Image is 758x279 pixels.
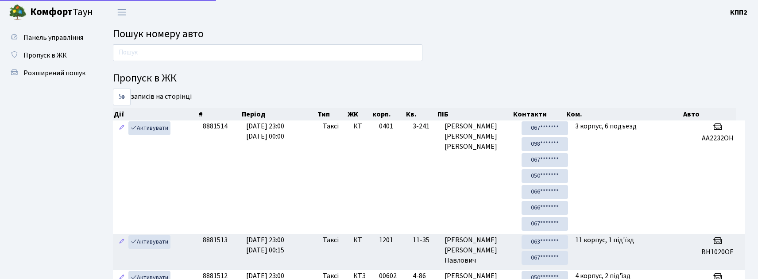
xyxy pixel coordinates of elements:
span: 11 корпус, 1 під'їзд [575,235,634,245]
span: Розширений пошук [23,68,85,78]
label: записів на сторінці [113,89,192,105]
th: Тип [317,108,347,120]
th: корп. [371,108,405,120]
b: КПП2 [730,8,747,17]
span: 0401 [379,121,393,131]
span: Панель управління [23,33,83,43]
th: Авто [682,108,736,120]
span: 1201 [379,235,393,245]
a: КПП2 [730,7,747,18]
a: Панель управління [4,29,93,46]
span: [DATE] 23:00 [DATE] 00:00 [246,121,284,141]
th: Кв. [405,108,437,120]
th: Період [241,108,317,120]
span: 3 корпус, 6 подъезд [575,121,637,131]
h4: Пропуск в ЖК [113,72,745,85]
a: Активувати [128,235,170,249]
span: Таксі [323,235,339,245]
span: 8881513 [203,235,228,245]
img: logo.png [9,4,27,21]
th: Ком. [565,108,683,120]
span: [PERSON_NAME] [PERSON_NAME] Павлович [445,235,514,266]
a: Активувати [128,121,170,135]
span: КТ [353,121,371,132]
span: [PERSON_NAME] [PERSON_NAME] [PERSON_NAME] [445,121,514,152]
h5: BH1020OE [694,248,741,256]
span: [DATE] 23:00 [DATE] 00:15 [246,235,284,255]
a: Редагувати [116,235,127,249]
span: Таксі [323,121,339,132]
span: Пошук номеру авто [113,26,204,42]
span: Пропуск в ЖК [23,50,67,60]
th: Дії [113,108,198,120]
select: записів на сторінці [113,89,131,105]
b: Комфорт [30,5,73,19]
span: 11-35 [413,235,437,245]
th: ЖК [347,108,372,120]
span: 8881514 [203,121,228,131]
span: Таун [30,5,93,20]
input: Пошук [113,44,422,61]
th: # [198,108,241,120]
h5: AA2232OH [694,134,741,143]
th: Контакти [512,108,565,120]
a: Пропуск в ЖК [4,46,93,64]
span: КТ [353,235,371,245]
button: Переключити навігацію [111,5,133,19]
span: 3-241 [413,121,437,132]
a: Розширений пошук [4,64,93,82]
a: Редагувати [116,121,127,135]
th: ПІБ [437,108,512,120]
